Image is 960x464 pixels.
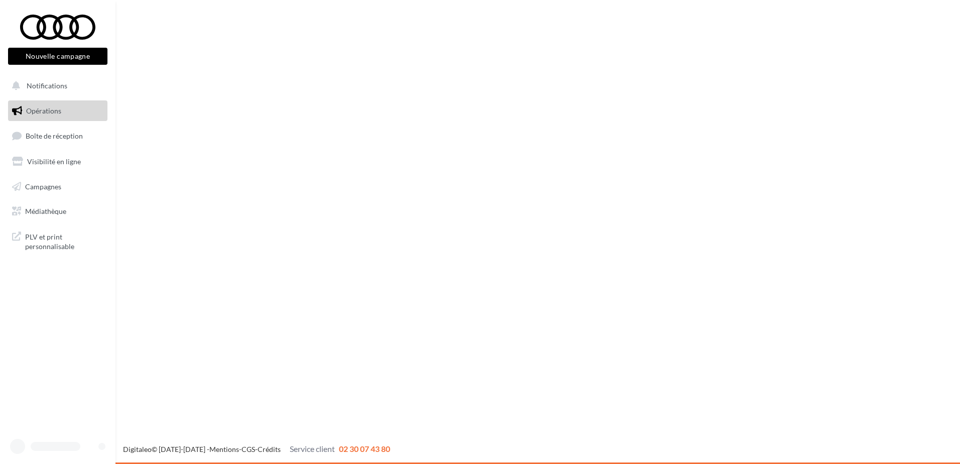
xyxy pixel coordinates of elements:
span: Boîte de réception [26,132,83,140]
button: Nouvelle campagne [8,48,107,65]
a: Visibilité en ligne [6,151,109,172]
a: Boîte de réception [6,125,109,147]
a: Digitaleo [123,445,152,453]
a: Crédits [258,445,281,453]
a: Mentions [209,445,239,453]
a: Médiathèque [6,201,109,222]
span: Notifications [27,81,67,90]
a: CGS [242,445,255,453]
span: © [DATE]-[DATE] - - - [123,445,390,453]
span: Visibilité en ligne [27,157,81,166]
span: Campagnes [25,182,61,190]
span: 02 30 07 43 80 [339,444,390,453]
span: PLV et print personnalisable [25,230,103,252]
a: PLV et print personnalisable [6,226,109,256]
span: Médiathèque [25,207,66,215]
a: Campagnes [6,176,109,197]
span: Opérations [26,106,61,115]
button: Notifications [6,75,105,96]
span: Service client [290,444,335,453]
a: Opérations [6,100,109,122]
